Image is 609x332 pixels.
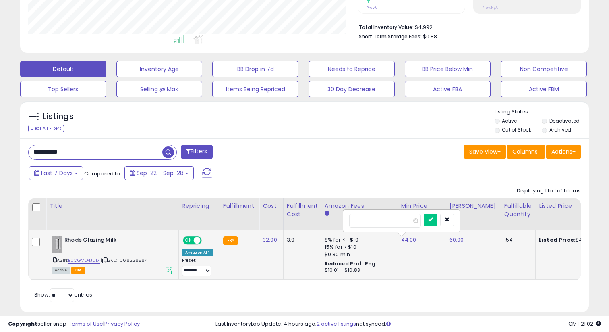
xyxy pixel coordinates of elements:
[116,61,203,77] button: Inventory Age
[20,81,106,97] button: Top Sellers
[359,22,575,31] li: $4,992
[502,117,517,124] label: Active
[52,267,70,274] span: All listings currently available for purchase on Amazon
[182,202,216,210] div: Repricing
[184,237,194,244] span: ON
[8,320,37,328] strong: Copyright
[29,166,83,180] button: Last 7 Days
[287,236,315,244] div: 3.9
[124,166,194,180] button: Sep-22 - Sep-28
[502,126,531,133] label: Out of Stock
[495,108,589,116] p: Listing States:
[8,320,140,328] div: seller snap | |
[325,260,377,267] b: Reduced Prof. Rng.
[449,236,464,244] a: 60.00
[71,267,85,274] span: FBA
[517,187,581,195] div: Displaying 1 to 1 of 1 items
[64,236,162,246] b: Rhode Glazing Milk
[504,236,529,244] div: 154
[263,236,277,244] a: 32.00
[367,5,378,10] small: Prev: 0
[401,202,443,210] div: Min Price
[568,320,601,328] span: 2025-10-6 21:02 GMT
[287,202,318,219] div: Fulfillment Cost
[201,237,213,244] span: OFF
[68,257,100,264] a: B0CGMD4JDM
[512,148,538,156] span: Columns
[43,111,74,122] h5: Listings
[69,320,103,328] a: Terms of Use
[539,236,606,244] div: $44.00
[549,117,580,124] label: Deactivated
[212,61,298,77] button: BB Drop in 7d
[104,320,140,328] a: Privacy Policy
[101,257,147,263] span: | SKU: 1068228584
[507,145,545,159] button: Columns
[137,169,184,177] span: Sep-22 - Sep-28
[34,291,92,299] span: Show: entries
[309,81,395,97] button: 30 Day Decrease
[359,24,414,31] b: Total Inventory Value:
[325,267,391,274] div: $10.01 - $10.83
[50,202,175,210] div: Title
[223,202,256,210] div: Fulfillment
[359,33,422,40] b: Short Term Storage Fees:
[405,81,491,97] button: Active FBA
[401,236,416,244] a: 44.00
[405,61,491,77] button: BB Price Below Min
[212,81,298,97] button: Items Being Repriced
[482,5,498,10] small: Prev: N/A
[501,61,587,77] button: Non Competitive
[52,236,62,253] img: 21Oo90TMtVL._SL40_.jpg
[182,249,213,256] div: Amazon AI *
[182,258,213,276] div: Preset:
[325,251,391,258] div: $0.30 min
[215,320,601,328] div: Last InventoryLab Update: 4 hours ago, not synced.
[325,236,391,244] div: 8% for <= $10
[325,202,394,210] div: Amazon Fees
[84,170,121,177] span: Compared to:
[549,126,571,133] label: Archived
[539,236,576,244] b: Listed Price:
[263,202,280,210] div: Cost
[28,125,64,132] div: Clear All Filters
[464,145,506,159] button: Save View
[20,61,106,77] button: Default
[116,81,203,97] button: Selling @ Max
[181,145,212,159] button: Filters
[504,202,532,219] div: Fulfillable Quantity
[539,202,609,210] div: Listed Price
[501,81,587,97] button: Active FBM
[41,169,73,177] span: Last 7 Days
[309,61,395,77] button: Needs to Reprice
[325,210,329,217] small: Amazon Fees.
[423,33,437,40] span: $0.88
[223,236,238,245] small: FBA
[449,202,497,210] div: [PERSON_NAME]
[317,320,356,328] a: 2 active listings
[325,244,391,251] div: 15% for > $10
[546,145,581,159] button: Actions
[52,236,172,273] div: ASIN:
